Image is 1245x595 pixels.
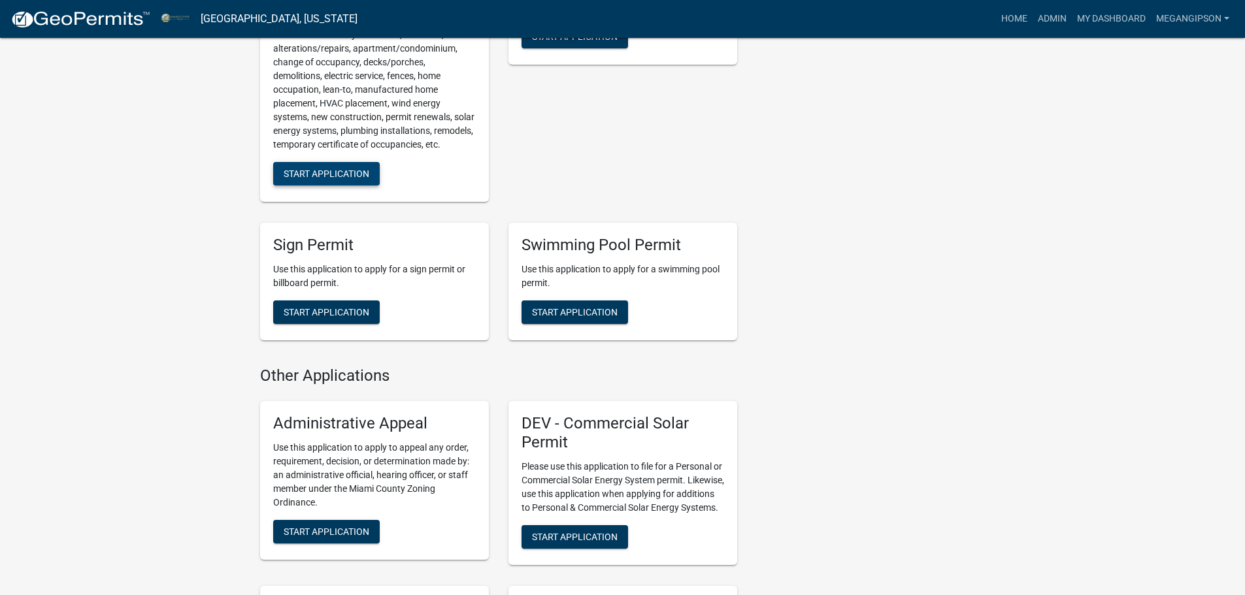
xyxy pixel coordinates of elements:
[284,526,369,536] span: Start Application
[522,414,724,452] h5: DEV - Commercial Solar Permit
[522,300,628,324] button: Start Application
[273,414,476,433] h5: Administrative Appeal
[522,236,724,255] h5: Swimming Pool Permit
[1072,7,1151,31] a: My Dashboard
[284,169,369,179] span: Start Application
[260,366,737,385] h4: Other Applications
[522,460,724,515] p: Please use this application to file for a Personal or Commercial Solar Energy System permit. Like...
[273,1,476,152] p: Use this application to apply for a residential permit permit. This permit includes, but is not l...
[1033,7,1072,31] a: Admin
[996,7,1033,31] a: Home
[273,162,380,185] button: Start Application
[532,531,618,541] span: Start Application
[273,236,476,255] h5: Sign Permit
[532,31,618,42] span: Start Application
[1151,7,1235,31] a: megangipson
[532,307,618,317] span: Start Application
[273,300,380,324] button: Start Application
[284,307,369,317] span: Start Application
[273,520,380,543] button: Start Application
[273,441,476,509] p: Use this application to apply to appeal any order, requirement, decision, or determination made b...
[273,263,476,290] p: Use this application to apply for a sign permit or billboard permit.
[161,10,190,27] img: Miami County, Indiana
[201,8,357,30] a: [GEOGRAPHIC_DATA], [US_STATE]
[522,525,628,549] button: Start Application
[522,263,724,290] p: Use this application to apply for a swimming pool permit.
